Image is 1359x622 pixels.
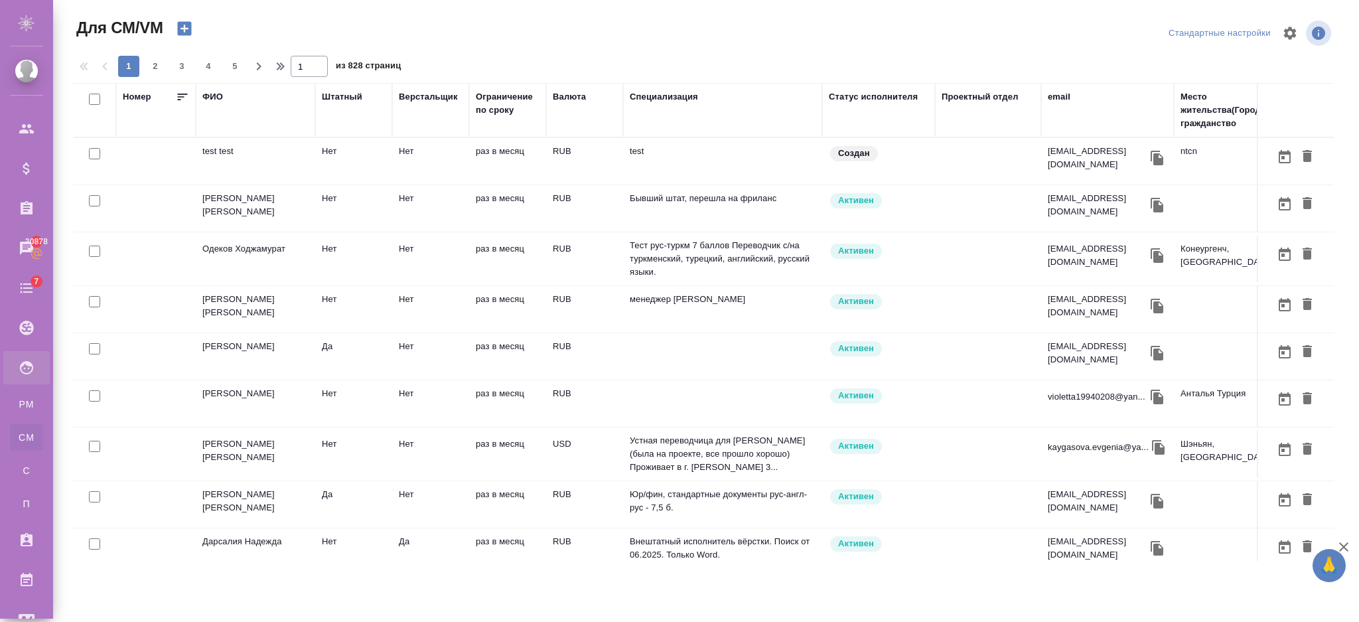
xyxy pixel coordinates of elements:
[1048,293,1147,319] p: [EMAIL_ADDRESS][DOMAIN_NAME]
[630,535,816,562] p: Внештатный исполнитель вёрстки. Поиск от 06.2025. Только Word.
[17,497,36,510] span: П
[224,60,246,73] span: 5
[1048,390,1145,404] p: violetta19940208@yan...
[1296,340,1319,364] button: Удалить
[3,272,50,305] a: 7
[1306,21,1334,46] span: Посмотреть информацию
[838,537,874,550] p: Активен
[1296,293,1319,317] button: Удалить
[1296,437,1319,462] button: Удалить
[198,56,219,77] button: 4
[546,138,623,185] td: RUB
[838,244,874,258] p: Активен
[1180,90,1287,130] div: Место жительства(Город), гражданство
[10,391,43,418] a: PM
[315,333,392,380] td: Да
[1048,145,1147,171] p: [EMAIL_ADDRESS][DOMAIN_NAME]
[546,528,623,575] td: RUB
[196,185,315,232] td: [PERSON_NAME] [PERSON_NAME]
[10,491,43,517] a: П
[196,481,315,528] td: [PERSON_NAME] [PERSON_NAME]
[392,236,469,282] td: Нет
[829,192,928,210] div: Рядовой исполнитель: назначай с учетом рейтинга
[3,232,50,265] a: 30878
[315,431,392,477] td: Нет
[838,147,870,160] p: Создан
[17,464,36,477] span: С
[73,17,163,39] span: Для СМ/VM
[469,431,546,477] td: раз в месяц
[10,457,43,484] a: С
[829,242,928,260] div: Рядовой исполнитель: назначай с учетом рейтинга
[196,528,315,575] td: Дарсалия Надежда
[196,286,315,333] td: [PERSON_NAME] [PERSON_NAME]
[838,490,874,503] p: Активен
[469,236,546,282] td: раз в месяц
[315,481,392,528] td: Да
[546,286,623,333] td: RUB
[1296,242,1319,267] button: Удалить
[1147,148,1167,168] button: Скопировать
[1273,340,1296,364] button: Открыть календарь загрузки
[171,56,192,77] button: 3
[838,194,874,207] p: Активен
[546,236,623,282] td: RUB
[123,90,151,104] div: Номер
[476,90,539,117] div: Ограничение по сроку
[322,90,362,104] div: Штатный
[315,138,392,185] td: Нет
[1273,145,1296,169] button: Открыть календарь загрузки
[829,90,918,104] div: Статус исполнителя
[630,192,816,205] p: Бывший штат, перешла на фриланс
[1296,535,1319,560] button: Удалить
[1313,549,1346,582] button: 🙏
[546,380,623,427] td: RUB
[1174,431,1293,477] td: Шэньян, [GEOGRAPHIC_DATA]
[224,56,246,77] button: 5
[942,90,1019,104] div: Проектный отдел
[1296,192,1319,216] button: Удалить
[1147,387,1167,407] button: Скопировать
[838,342,874,355] p: Активен
[829,437,928,455] div: Рядовой исполнитель: назначай с учетом рейтинга
[838,389,874,402] p: Активен
[469,185,546,232] td: раз в месяц
[1174,236,1293,282] td: Конеургенч, [GEOGRAPHIC_DATA].
[469,528,546,575] td: раз в месяц
[315,380,392,427] td: Нет
[399,90,458,104] div: Верстальщик
[1273,293,1296,317] button: Открыть календарь загрузки
[630,293,816,306] p: менеджер [PERSON_NAME]
[1165,23,1274,44] div: split button
[469,333,546,380] td: раз в месяц
[1048,192,1147,218] p: [EMAIL_ADDRESS][DOMAIN_NAME]
[553,90,586,104] div: Валюта
[1273,387,1296,412] button: Открыть календарь загрузки
[392,286,469,333] td: Нет
[1296,145,1319,169] button: Удалить
[829,387,928,405] div: Рядовой исполнитель: назначай с учетом рейтинга
[17,398,36,411] span: PM
[392,138,469,185] td: Нет
[198,60,219,73] span: 4
[196,236,315,282] td: Одеков Ходжамурат
[1048,340,1147,366] p: [EMAIL_ADDRESS][DOMAIN_NAME]
[1273,192,1296,216] button: Открыть календарь загрузки
[546,185,623,232] td: RUB
[171,60,192,73] span: 3
[829,340,928,358] div: Рядовой исполнитель: назначай с учетом рейтинга
[315,528,392,575] td: Нет
[546,481,623,528] td: RUB
[1147,491,1167,511] button: Скопировать
[838,295,874,308] p: Активен
[630,90,698,104] div: Специализация
[630,488,816,514] p: Юр/фин, стандартные документы рус-англ-рус - 7,5 б.
[1273,242,1296,267] button: Открыть календарь загрузки
[630,239,816,279] p: Тест рус-туркм 7 баллов Переводчик с/на туркменский, турецкий, английский, русский языки.
[1048,242,1147,269] p: [EMAIL_ADDRESS][DOMAIN_NAME]
[17,235,56,248] span: 30878
[392,528,469,575] td: Да
[336,58,401,77] span: из 828 страниц
[196,333,315,380] td: [PERSON_NAME]
[26,275,46,288] span: 7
